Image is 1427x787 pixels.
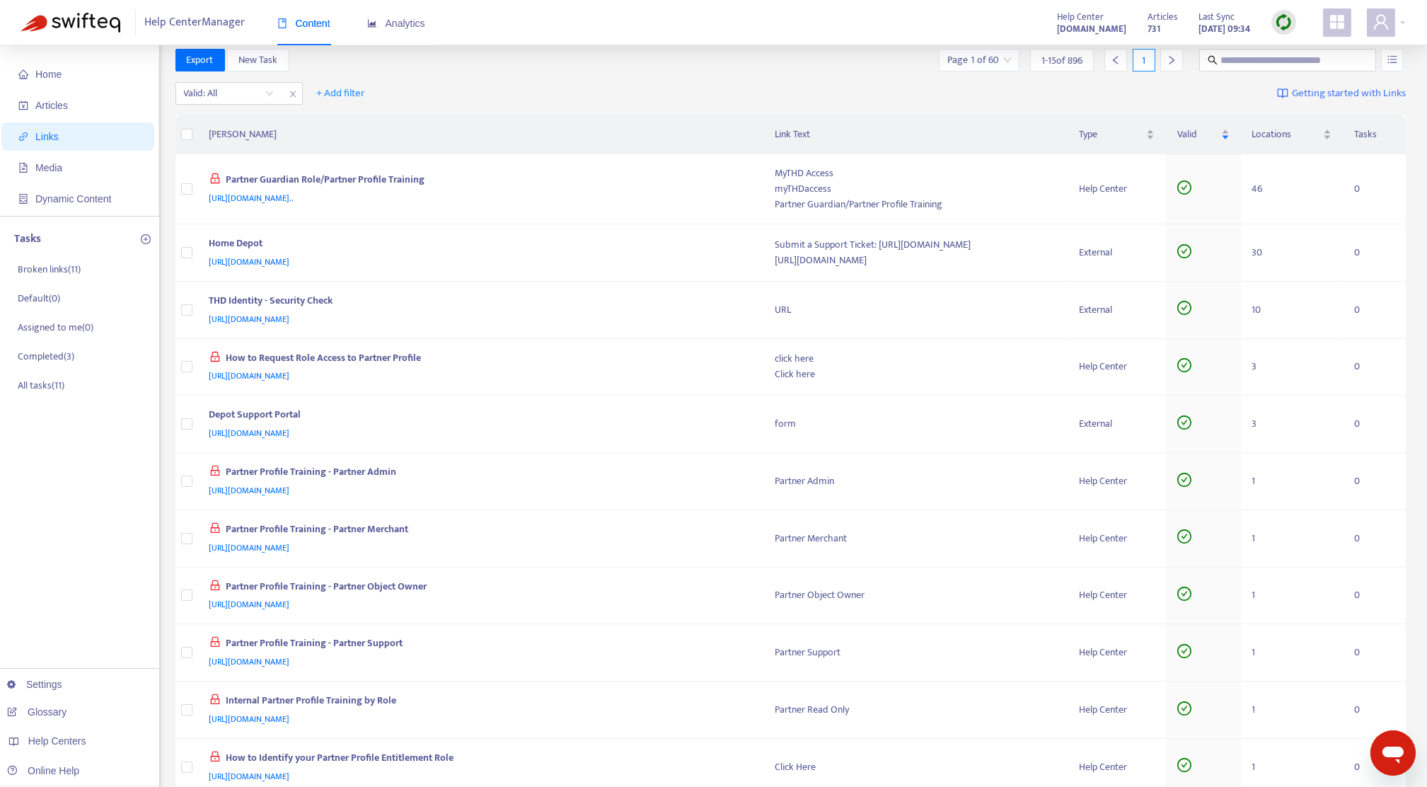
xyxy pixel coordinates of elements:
[209,750,748,769] div: How to Identify your Partner Profile Entitlement Role
[1198,21,1250,37] strong: [DATE] 09:34
[775,759,1056,775] div: Click Here
[775,473,1056,489] div: Partner Admin
[1343,453,1406,510] td: 0
[775,237,1056,253] div: Submit a Support Ticket: [URL][DOMAIN_NAME]
[1177,587,1191,601] span: check-circle
[209,636,748,654] div: Partner Profile Training - Partner Support
[1177,644,1191,658] span: check-circle
[1079,416,1155,432] div: External
[1177,758,1191,772] span: check-circle
[1387,54,1397,64] span: unordered-list
[209,580,221,591] span: lock
[1343,115,1406,154] th: Tasks
[1241,282,1344,339] td: 10
[21,13,120,33] img: Swifteq
[1343,624,1406,682] td: 0
[28,735,86,747] span: Help Centers
[18,378,64,393] p: All tasks ( 11 )
[775,302,1056,318] div: URL
[18,194,28,204] span: container
[367,18,377,28] span: area-chart
[277,18,287,28] span: book
[35,193,111,205] span: Dynamic Content
[209,522,748,540] div: Partner Profile Training - Partner Merchant
[1177,529,1191,544] span: check-circle
[1148,21,1160,37] strong: 731
[14,231,41,248] p: Tasks
[1275,13,1293,31] img: sync.dc5367851b00ba804db3.png
[1292,86,1406,102] span: Getting started with Links
[775,181,1056,197] div: myTHDaccess
[1252,127,1321,142] span: Locations
[209,464,748,483] div: Partner Profile Training - Partner Admin
[1079,473,1155,489] div: Help Center
[209,465,221,476] span: lock
[1343,682,1406,739] td: 0
[209,312,290,326] span: [URL][DOMAIN_NAME]
[209,407,748,425] div: Depot Support Portal
[1041,53,1082,68] span: 1 - 15 of 896
[1241,453,1344,510] td: 1
[1208,55,1218,65] span: search
[1079,587,1155,603] div: Help Center
[209,350,748,369] div: How to Request Role Access to Partner Profile
[1167,55,1177,65] span: right
[209,655,290,669] span: [URL][DOMAIN_NAME]
[1373,13,1390,30] span: user
[1241,568,1344,625] td: 1
[7,706,67,718] a: Glossary
[209,597,290,611] span: [URL][DOMAIN_NAME]
[145,9,245,36] span: Help Center Manager
[209,483,290,498] span: [URL][DOMAIN_NAME]
[18,262,81,277] p: Broken links ( 11 )
[18,349,74,364] p: Completed ( 3 )
[209,751,221,762] span: lock
[209,293,748,311] div: THD Identity - Security Check
[209,712,290,726] span: [URL][DOMAIN_NAME]
[18,291,60,306] p: Default ( 0 )
[1111,55,1121,65] span: left
[1198,9,1235,25] span: Last Sync
[775,367,1056,382] div: Click here
[1177,301,1191,315] span: check-circle
[367,18,425,29] span: Analytics
[18,132,28,142] span: link
[1079,302,1155,318] div: External
[775,587,1056,603] div: Partner Object Owner
[306,82,376,105] button: + Add filter
[1277,82,1406,105] a: Getting started with Links
[1079,531,1155,546] div: Help Center
[775,253,1056,268] div: [URL][DOMAIN_NAME]
[1343,154,1406,224] td: 0
[187,52,214,68] span: Export
[1241,396,1344,453] td: 3
[764,115,1068,154] th: Link Text
[209,426,290,440] span: [URL][DOMAIN_NAME]
[209,769,290,783] span: [URL][DOMAIN_NAME]
[1079,245,1155,260] div: External
[775,197,1056,212] div: Partner Guardian/Partner Profile Training
[775,531,1056,546] div: Partner Merchant
[1177,415,1191,430] span: check-circle
[35,100,68,111] span: Articles
[1177,358,1191,372] span: check-circle
[209,173,221,184] span: lock
[209,522,221,534] span: lock
[209,694,221,705] span: lock
[1057,9,1104,25] span: Help Center
[1079,181,1155,197] div: Help Center
[7,765,79,776] a: Online Help
[775,702,1056,718] div: Partner Read Only
[1343,339,1406,396] td: 0
[1068,115,1166,154] th: Type
[1241,339,1344,396] td: 3
[141,234,151,244] span: plus-circle
[18,163,28,173] span: file-image
[1057,21,1126,37] a: [DOMAIN_NAME]
[209,541,290,555] span: [URL][DOMAIN_NAME]
[1079,645,1155,660] div: Help Center
[1381,49,1403,71] button: unordered-list
[775,645,1056,660] div: Partner Support
[1177,473,1191,487] span: check-circle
